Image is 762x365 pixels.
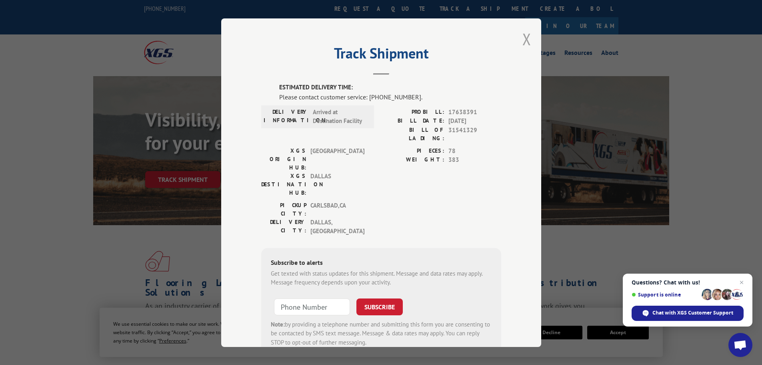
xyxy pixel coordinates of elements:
span: DALLAS , [GEOGRAPHIC_DATA] [310,218,364,236]
span: Questions? Chat with us! [632,279,744,286]
span: [DATE] [448,117,501,126]
div: Get texted with status updates for this shipment. Message and data rates may apply. Message frequ... [271,269,492,287]
div: Subscribe to alerts [271,257,492,269]
span: [GEOGRAPHIC_DATA] [310,146,364,171]
span: DALLAS [310,171,364,197]
label: BILL OF LADING: [381,125,444,142]
span: Arrived at Destination Facility [313,107,367,125]
span: 78 [448,146,501,155]
label: ESTIMATED DELIVERY TIME: [279,83,501,92]
span: 383 [448,155,501,165]
span: Close chat [737,278,746,287]
span: 31541329 [448,125,501,142]
label: DELIVERY INFORMATION: [264,107,309,125]
span: 17638391 [448,107,501,117]
label: WEIGHT: [381,155,444,165]
div: by providing a telephone number and submitting this form you are consenting to be contacted by SM... [271,320,492,347]
label: XGS ORIGIN HUB: [261,146,306,171]
button: Close modal [522,28,531,50]
div: Please contact customer service: [PHONE_NUMBER]. [279,92,501,101]
strong: Note: [271,320,285,328]
button: SUBSCRIBE [356,298,403,315]
h2: Track Shipment [261,48,501,63]
span: Chat with XGS Customer Support [652,309,733,317]
label: PICKUP CITY: [261,201,306,218]
span: Support is online [632,292,699,298]
label: PROBILL: [381,107,444,117]
label: PIECES: [381,146,444,155]
div: Chat with XGS Customer Support [632,306,744,321]
div: Open chat [728,333,752,357]
label: DELIVERY CITY: [261,218,306,236]
label: XGS DESTINATION HUB: [261,171,306,197]
span: CARLSBAD , CA [310,201,364,218]
label: BILL DATE: [381,117,444,126]
input: Phone Number [274,298,350,315]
